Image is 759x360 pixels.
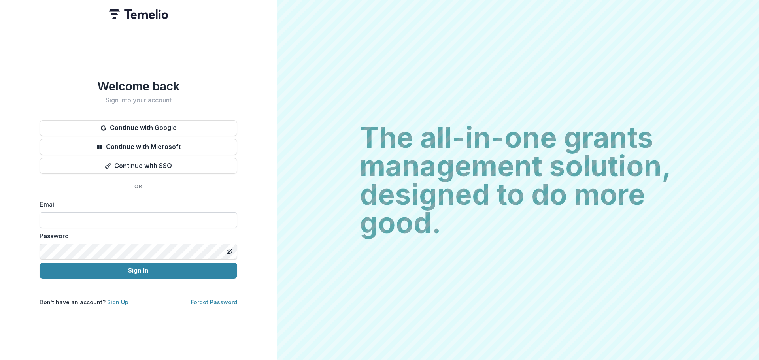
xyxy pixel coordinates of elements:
button: Continue with Microsoft [40,139,237,155]
label: Password [40,231,232,241]
button: Continue with SSO [40,158,237,174]
h1: Welcome back [40,79,237,93]
button: Sign In [40,263,237,279]
p: Don't have an account? [40,298,128,306]
a: Sign Up [107,299,128,305]
img: Temelio [109,9,168,19]
label: Email [40,200,232,209]
button: Toggle password visibility [223,245,236,258]
a: Forgot Password [191,299,237,305]
h2: Sign into your account [40,96,237,104]
button: Continue with Google [40,120,237,136]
